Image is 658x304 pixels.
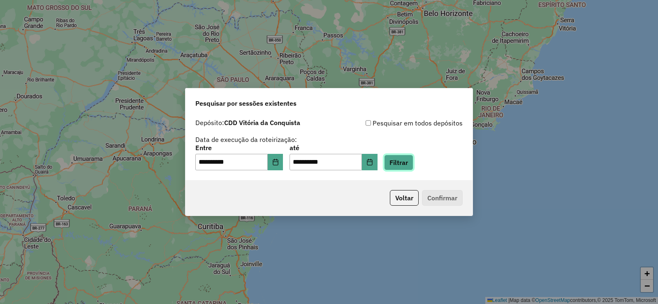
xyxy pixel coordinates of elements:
[290,143,377,153] label: até
[195,135,297,144] label: Data de execução da roteirização:
[268,154,283,170] button: Choose Date
[384,155,413,170] button: Filtrar
[224,118,300,127] strong: CDD Vitória da Conquista
[329,118,463,128] div: Pesquisar em todos depósitos
[390,190,419,206] button: Voltar
[195,98,297,108] span: Pesquisar por sessões existentes
[195,118,300,128] label: Depósito:
[195,143,283,153] label: Entre
[362,154,378,170] button: Choose Date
